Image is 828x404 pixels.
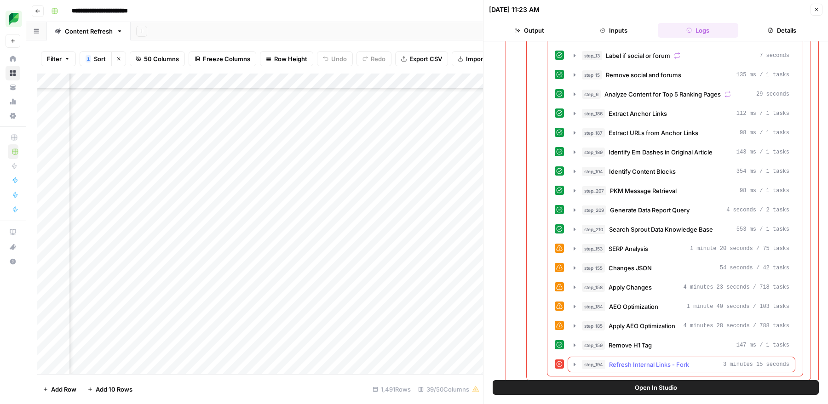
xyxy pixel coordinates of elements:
[582,109,605,118] span: step_186
[742,23,822,38] button: Details
[582,341,605,350] span: step_159
[568,338,795,353] button: 147 ms / 1 tasks
[582,360,605,369] span: step_194
[568,299,795,314] button: 1 minute 40 seconds / 103 tasks
[582,148,605,157] span: step_189
[130,51,185,66] button: 50 Columns
[87,55,90,63] span: 1
[274,54,307,63] span: Row Height
[568,241,795,256] button: 1 minute 20 seconds / 75 tasks
[371,54,385,63] span: Redo
[568,125,795,140] button: 98 ms / 1 tasks
[726,206,789,214] span: 4 seconds / 2 tasks
[582,283,605,292] span: step_158
[690,245,789,253] span: 1 minute 20 seconds / 75 tasks
[65,27,113,36] div: Content Refresh
[493,380,819,395] button: Open In Studio
[609,360,689,369] span: Refresh Internal Links - Fork
[144,54,179,63] span: 50 Columns
[573,23,654,38] button: Inputs
[331,54,347,63] span: Undo
[582,167,605,176] span: step_104
[609,167,676,176] span: Identify Content Blocks
[568,106,795,121] button: 112 ms / 1 tasks
[582,90,601,99] span: step_6
[736,341,789,349] span: 147 ms / 1 tasks
[609,263,652,273] span: Changes JSON
[684,322,789,330] span: 4 minutes 28 seconds / 788 tasks
[582,225,605,234] span: step_210
[356,51,391,66] button: Redo
[568,68,795,82] button: 135 ms / 1 tasks
[736,71,789,79] span: 135 ms / 1 tasks
[568,357,795,372] button: 3 minutes 15 seconds
[82,382,138,397] button: Add 10 Rows
[37,382,82,397] button: Add Row
[720,264,789,272] span: 54 seconds / 42 tasks
[489,23,569,38] button: Output
[723,360,789,369] span: 3 minutes 15 seconds
[759,51,789,60] span: 7 seconds
[736,109,789,118] span: 112 ms / 1 tasks
[568,164,795,179] button: 354 ms / 1 tasks
[395,51,448,66] button: Export CSV
[609,341,652,350] span: Remove H1 Tag
[610,205,690,215] span: Generate Data Report Query
[610,186,677,195] span: PKM Message Retrieval
[414,382,483,397] div: 39/50 Columns
[609,225,713,234] span: Search Sprout Data Knowledge Base
[6,254,20,269] button: Help + Support
[80,51,111,66] button: 1Sort
[568,87,795,102] button: 29 seconds
[582,244,605,253] span: step_153
[6,66,20,80] a: Browse
[568,145,795,159] button: 143 ms / 1 tasks
[466,54,499,63] span: Import CSV
[609,148,713,157] span: Identify Em Dashes in Original Article
[452,51,505,66] button: Import CSV
[6,51,20,66] a: Home
[568,319,795,333] button: 4 minutes 28 seconds / 788 tasks
[582,186,606,195] span: step_207
[47,22,131,40] a: Content Refresh
[6,7,20,30] button: Workspace: SproutSocial
[317,51,353,66] button: Undo
[47,54,62,63] span: Filter
[740,129,789,137] span: 98 ms / 1 tasks
[6,225,20,239] a: AirOps Academy
[582,128,605,137] span: step_187
[568,183,795,198] button: 98 ms / 1 tasks
[96,385,132,394] span: Add 10 Rows
[687,302,789,311] span: 1 minute 40 seconds / 103 tasks
[568,48,795,63] button: 7 seconds
[6,108,20,123] a: Settings
[568,203,795,217] button: 4 seconds / 2 tasks
[609,109,667,118] span: Extract Anchor Links
[736,167,789,176] span: 354 ms / 1 tasks
[736,225,789,233] span: 553 ms / 1 tasks
[582,263,605,273] span: step_155
[756,90,789,98] span: 29 seconds
[740,187,789,195] span: 98 ms / 1 tasks
[94,54,106,63] span: Sort
[189,51,256,66] button: Freeze Columns
[609,321,675,330] span: Apply AEO Optimization
[6,239,20,254] button: What's new?
[86,55,91,63] div: 1
[604,90,721,99] span: Analyze Content for Top 5 Ranking Pages
[658,23,738,38] button: Logs
[609,283,652,292] span: Apply Changes
[609,244,648,253] span: SERP Analysis
[6,94,20,109] a: Usage
[568,222,795,237] button: 553 ms / 1 tasks
[684,283,789,291] span: 4 minutes 23 seconds / 718 tasks
[203,54,250,63] span: Freeze Columns
[635,383,677,392] span: Open In Studio
[51,385,76,394] span: Add Row
[489,5,540,14] div: [DATE] 11:23 AM
[582,51,602,60] span: step_13
[409,54,442,63] span: Export CSV
[606,70,681,80] span: Remove social and forums
[568,280,795,295] button: 4 minutes 23 seconds / 718 tasks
